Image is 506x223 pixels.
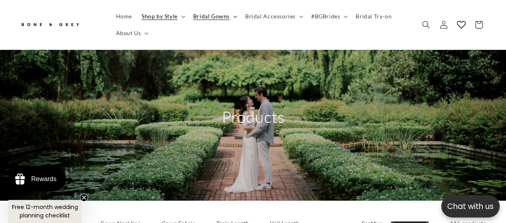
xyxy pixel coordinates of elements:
[311,13,340,20] span: #BGBrides
[193,13,230,20] span: Bridal Gowns
[137,8,188,25] summary: Shop by Style
[351,8,396,25] a: Bridal Try-on
[142,13,178,20] span: Shop by Style
[116,30,141,37] span: About Us
[245,13,296,20] span: Bridal Accessories
[441,201,500,212] p: Chat with us
[111,8,137,25] a: Home
[240,8,306,25] summary: Bridal Accessories
[356,13,392,20] span: Bridal Try-on
[20,18,80,32] img: Bone and Grey Bridal
[12,203,78,219] span: Free 12-month wedding planning checklist
[31,176,56,183] div: Rewards
[111,25,152,41] summary: About Us
[177,107,329,127] h2: Products
[306,8,351,25] summary: #BGBrides
[17,15,103,34] a: Bone and Grey Bridal
[417,16,435,34] summary: Search
[80,193,88,201] button: Close teaser
[116,13,132,20] span: Home
[8,200,82,223] div: Free 12-month wedding planning checklistClose teaser
[188,8,240,25] summary: Bridal Gowns
[441,195,500,217] button: Open chatbox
